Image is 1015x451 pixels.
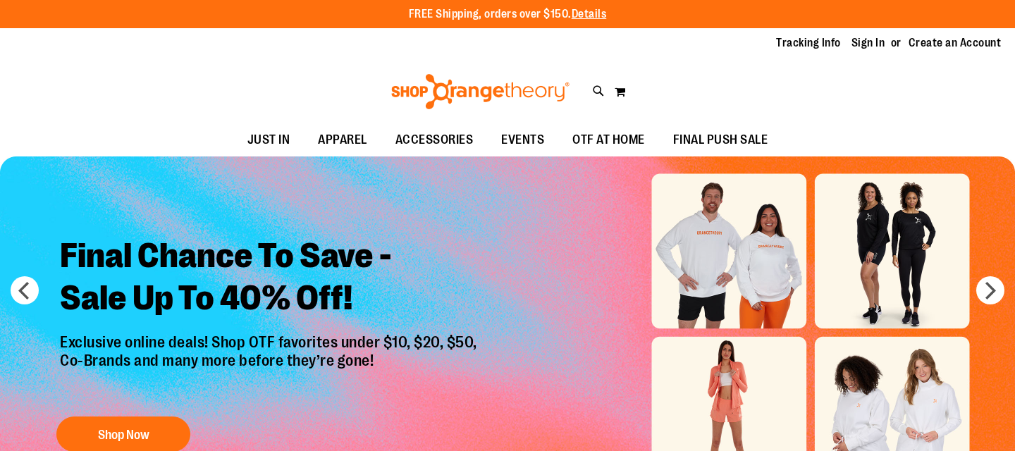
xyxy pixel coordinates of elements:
[909,35,1002,51] a: Create an Account
[776,35,841,51] a: Tracking Info
[304,124,381,156] a: APPAREL
[673,124,768,156] span: FINAL PUSH SALE
[501,124,544,156] span: EVENTS
[381,124,488,156] a: ACCESSORIES
[247,124,290,156] span: JUST IN
[572,124,645,156] span: OTF AT HOME
[572,8,607,20] a: Details
[409,6,607,23] p: FREE Shipping, orders over $150.
[389,74,572,109] img: Shop Orangetheory
[49,333,491,402] p: Exclusive online deals! Shop OTF favorites under $10, $20, $50, Co-Brands and many more before th...
[659,124,782,156] a: FINAL PUSH SALE
[49,224,491,333] h2: Final Chance To Save - Sale Up To 40% Off!
[318,124,367,156] span: APPAREL
[851,35,885,51] a: Sign In
[558,124,659,156] a: OTF AT HOME
[487,124,558,156] a: EVENTS
[233,124,304,156] a: JUST IN
[11,276,39,304] button: prev
[395,124,474,156] span: ACCESSORIES
[976,276,1004,304] button: next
